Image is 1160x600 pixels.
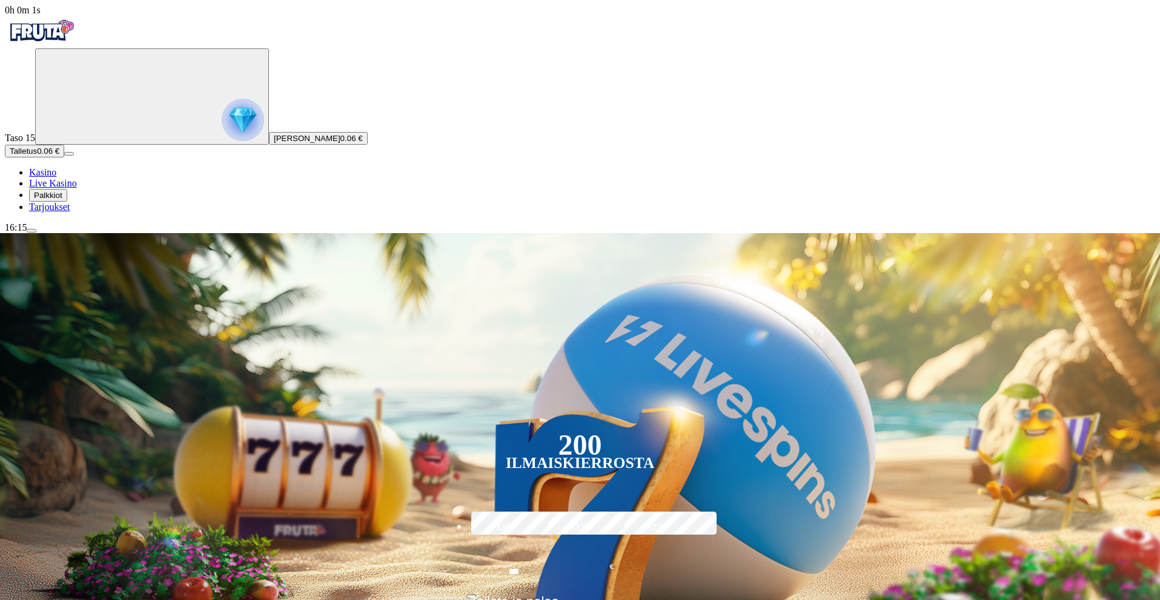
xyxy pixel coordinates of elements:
[29,167,56,177] a: diamond iconKasino
[64,152,74,156] button: menu
[5,133,35,143] span: Taso 15
[269,132,368,145] button: [PERSON_NAME]0.06 €
[29,202,70,212] a: gift-inverted iconTarjoukset
[610,561,614,573] span: €
[29,202,70,212] span: Tarjoukset
[37,147,59,156] span: 0.06 €
[27,229,36,232] button: menu
[35,48,269,145] button: reward progress
[506,456,655,470] div: Ilmaiskierrosta
[5,222,27,232] span: 16:15
[274,134,340,143] span: [PERSON_NAME]
[558,438,602,452] div: 200
[5,16,78,46] img: Fruta
[29,178,77,188] span: Live Kasino
[545,510,615,545] label: €150
[476,590,480,598] span: €
[29,178,77,188] a: poker-chip iconLive Kasino
[468,510,539,545] label: €50
[29,167,56,177] span: Kasino
[29,189,67,202] button: reward iconPalkkiot
[222,99,264,141] img: reward progress
[5,145,64,157] button: Talletusplus icon0.06 €
[34,191,62,200] span: Palkkiot
[621,510,692,545] label: €250
[5,5,41,15] span: user session time
[5,16,1155,213] nav: Primary
[10,147,37,156] span: Talletus
[5,38,78,48] a: Fruta
[340,134,363,143] span: 0.06 €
